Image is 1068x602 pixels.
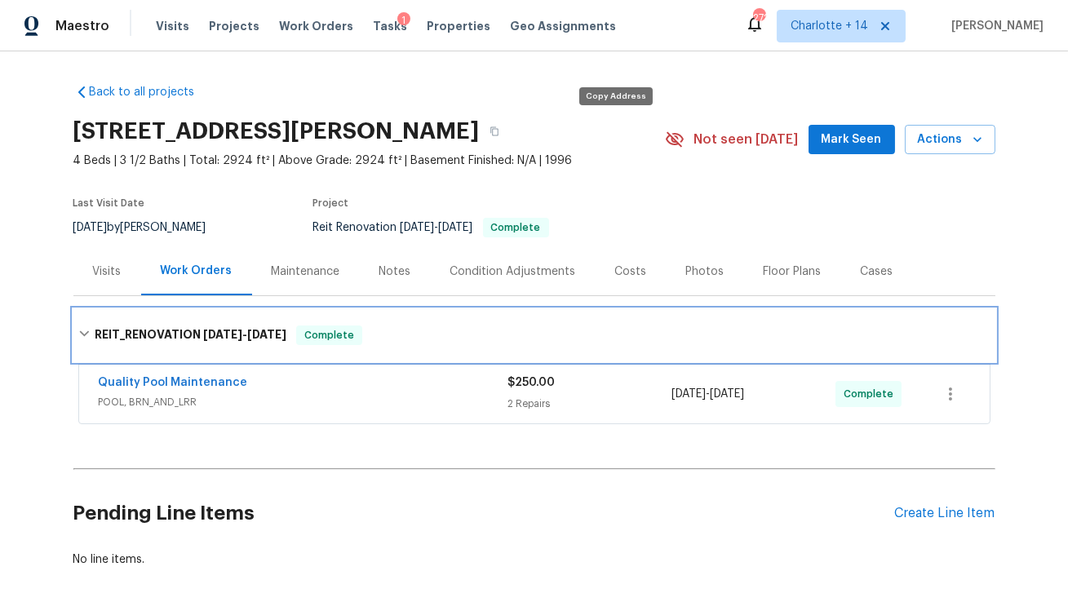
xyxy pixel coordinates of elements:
div: 272 [753,10,764,26]
span: Complete [485,223,547,232]
span: [DATE] [401,222,435,233]
span: Not seen [DATE] [694,131,799,148]
span: Project [313,198,349,208]
div: Costs [615,263,647,280]
span: Complete [298,327,361,343]
span: [DATE] [73,222,108,233]
span: Last Visit Date [73,198,145,208]
span: Complete [844,386,900,402]
span: Maestro [55,18,109,34]
div: 1 [397,12,410,29]
div: by [PERSON_NAME] [73,218,226,237]
span: Work Orders [279,18,353,34]
div: Photos [686,263,725,280]
span: [PERSON_NAME] [945,18,1044,34]
span: POOL, BRN_AND_LRR [99,394,508,410]
span: [DATE] [710,388,744,400]
h2: Pending Line Items [73,476,895,551]
span: Visits [156,18,189,34]
button: Actions [905,125,995,155]
span: 4 Beds | 3 1/2 Baths | Total: 2924 ft² | Above Grade: 2924 ft² | Basement Finished: N/A | 1996 [73,153,665,169]
div: Floor Plans [764,263,822,280]
span: Reit Renovation [313,222,549,233]
span: Mark Seen [822,130,882,150]
span: Tasks [373,20,407,32]
div: REIT_RENOVATION [DATE]-[DATE]Complete [73,309,995,361]
span: Projects [209,18,259,34]
span: - [203,329,286,340]
span: - [401,222,473,233]
div: Notes [379,263,411,280]
span: [DATE] [247,329,286,340]
div: Visits [93,263,122,280]
span: [DATE] [439,222,473,233]
button: Mark Seen [809,125,895,155]
div: Maintenance [272,263,340,280]
span: $250.00 [508,377,556,388]
div: 2 Repairs [508,396,672,412]
span: [DATE] [671,388,706,400]
span: - [671,386,744,402]
span: [DATE] [203,329,242,340]
div: Condition Adjustments [450,263,576,280]
h2: [STREET_ADDRESS][PERSON_NAME] [73,123,480,139]
div: Work Orders [161,263,233,279]
div: No line items. [73,551,995,568]
a: Quality Pool Maintenance [99,377,248,388]
a: Back to all projects [73,84,230,100]
h6: REIT_RENOVATION [95,325,286,345]
span: Properties [427,18,490,34]
span: Charlotte + 14 [791,18,868,34]
div: Cases [861,263,893,280]
span: Geo Assignments [510,18,616,34]
span: Actions [918,130,982,150]
div: Create Line Item [895,506,995,521]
